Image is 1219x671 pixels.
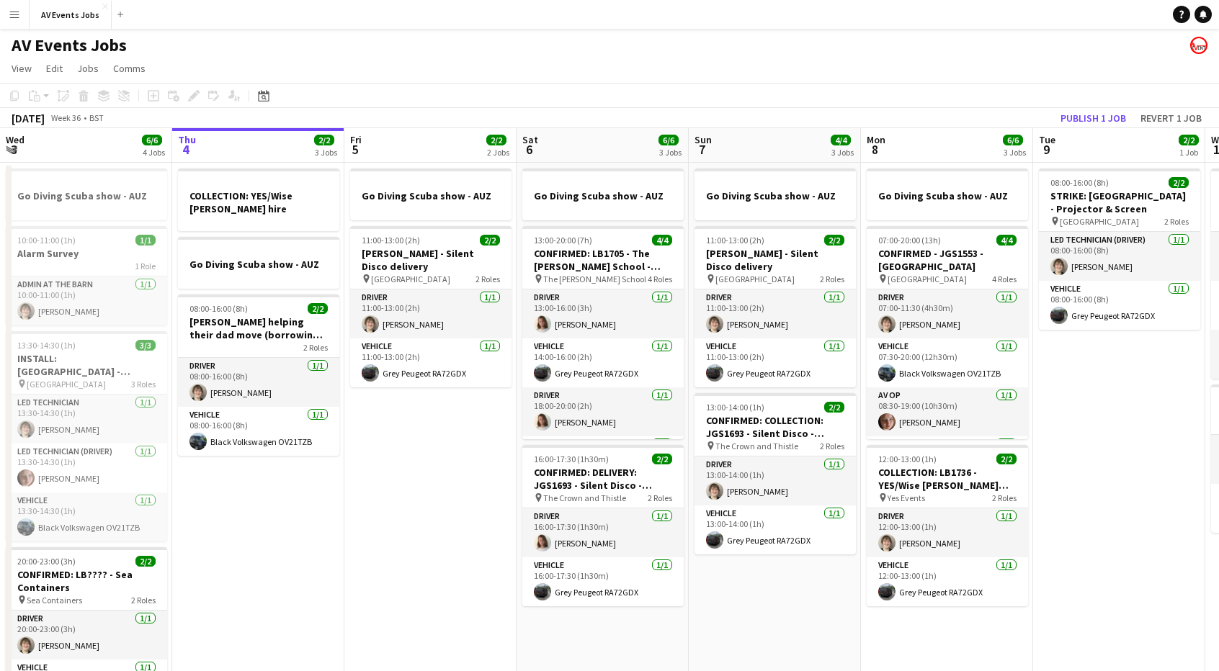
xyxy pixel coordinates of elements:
[17,340,76,351] span: 13:30-14:30 (1h)
[695,505,856,554] app-card-role: Vehicle1/113:00-14:00 (1h)Grey Peugeot RA72GDX
[486,135,506,145] span: 2/2
[715,441,798,451] span: The Crown and Thistle
[867,557,1028,606] app-card-role: Vehicle1/112:00-13:00 (1h)Grey Peugeot RA72GDX
[1169,177,1189,188] span: 2/2
[522,247,684,273] h3: CONFIRMED: LB1705 - The [PERSON_NAME] School - Spotlight hire
[996,235,1017,246] span: 4/4
[695,338,856,387] app-card-role: Vehicle1/111:00-13:00 (2h)Grey Peugeot RA72GDX
[131,595,156,605] span: 2 Roles
[350,247,512,273] h3: [PERSON_NAME] - Silent Disco delivery
[12,111,45,125] div: [DATE]
[992,492,1017,503] span: 2 Roles
[6,492,167,541] app-card-role: Vehicle1/113:30-14:30 (1h)Black Volkswagen OV21TZB
[695,133,712,146] span: Sun
[522,445,684,606] app-job-card: 16:00-17:30 (1h30m)2/2CONFIRMED: DELIVERY: JGS1693 - Silent Disco - Reanne The Crown and Thistle2...
[348,141,362,158] span: 5
[522,168,684,220] app-job-card: Go Diving Scuba show - AUZ
[865,141,885,158] span: 8
[543,492,626,503] span: The Crown and Thistle
[692,141,712,158] span: 7
[6,276,167,325] app-card-role: Admin at the Barn1/110:00-11:00 (1h)[PERSON_NAME]
[17,556,76,567] span: 20:00-23:00 (3h)
[46,62,63,75] span: Edit
[648,274,672,284] span: 4 Roles
[1135,109,1207,127] button: Revert 1 job
[178,168,339,231] app-job-card: COLLECTION: YES/Wise [PERSON_NAME] hire
[867,168,1028,220] app-job-card: Go Diving Scuba show - AUZ
[695,393,856,554] div: 13:00-14:00 (1h)2/2CONFIRMED: COLLECTION: JGS1693 - Silent Disco - Reanne The Crown and Thistle2 ...
[6,189,167,202] h3: Go Diving Scuba show - AUZ
[831,147,854,158] div: 3 Jobs
[314,135,334,145] span: 2/2
[178,258,339,271] h3: Go Diving Scuba show - AUZ
[178,294,339,456] div: 08:00-16:00 (8h)2/2[PERSON_NAME] helping their dad move (borrowing the van)2 RolesDriver1/108:00-...
[878,235,941,246] span: 07:00-20:00 (13h)
[695,189,856,202] h3: Go Diving Scuba show - AUZ
[820,274,844,284] span: 2 Roles
[6,247,167,260] h3: Alarm Survey
[695,289,856,338] app-card-role: Driver1/111:00-13:00 (2h)[PERSON_NAME]
[522,387,684,436] app-card-role: Driver1/118:00-20:00 (2h)[PERSON_NAME]
[1179,135,1199,145] span: 2/2
[350,226,512,387] app-job-card: 11:00-13:00 (2h)2/2[PERSON_NAME] - Silent Disco delivery [GEOGRAPHIC_DATA]2 RolesDriver1/111:00-1...
[867,338,1028,387] app-card-role: Vehicle1/107:30-20:00 (12h30m)Black Volkswagen OV21TZB
[706,235,764,246] span: 11:00-13:00 (2h)
[867,436,1028,485] app-card-role: Driver1/1
[135,340,156,351] span: 3/3
[824,402,844,413] span: 2/2
[178,315,339,341] h3: [PERSON_NAME] helping their dad move (borrowing the van)
[522,508,684,557] app-card-role: Driver1/116:00-17:30 (1h30m)[PERSON_NAME]
[303,342,328,353] span: 2 Roles
[6,395,167,443] app-card-role: LED Technician1/113:30-14:30 (1h)[PERSON_NAME]
[89,112,104,123] div: BST
[715,274,795,284] span: [GEOGRAPHIC_DATA]
[350,189,512,202] h3: Go Diving Scuba show - AUZ
[522,289,684,338] app-card-role: Driver1/113:00-16:00 (3h)[PERSON_NAME]
[135,556,156,567] span: 2/2
[27,379,106,389] span: [GEOGRAPHIC_DATA]
[178,237,339,289] app-job-card: Go Diving Scuba show - AUZ
[142,135,162,145] span: 6/6
[178,407,339,456] app-card-role: Vehicle1/108:00-16:00 (8h)Black Volkswagen OV21TZB
[695,226,856,387] app-job-card: 11:00-13:00 (2h)2/2[PERSON_NAME] - Silent Disco delivery [GEOGRAPHIC_DATA]2 RolesDriver1/111:00-1...
[350,168,512,220] app-job-card: Go Diving Scuba show - AUZ
[522,226,684,439] app-job-card: 13:00-20:00 (7h)4/4CONFIRMED: LB1705 - The [PERSON_NAME] School - Spotlight hire The [PERSON_NAME...
[652,235,672,246] span: 4/4
[706,402,764,413] span: 13:00-14:00 (1h)
[695,168,856,220] div: Go Diving Scuba show - AUZ
[480,235,500,246] span: 2/2
[178,189,339,215] h3: COLLECTION: YES/Wise [PERSON_NAME] hire
[695,414,856,440] h3: CONFIRMED: COLLECTION: JGS1693 - Silent Disco - Reanne
[350,338,512,387] app-card-role: Vehicle1/111:00-13:00 (2h)Grey Peugeot RA72GDX
[4,141,24,158] span: 3
[27,595,82,605] span: Sea Containers
[992,274,1017,284] span: 4 Roles
[1039,232,1200,281] app-card-role: LED Technician (Driver)1/108:00-16:00 (8h)[PERSON_NAME]
[178,133,196,146] span: Thu
[867,508,1028,557] app-card-role: Driver1/112:00-13:00 (1h)[PERSON_NAME]
[107,59,151,78] a: Comms
[48,112,84,123] span: Week 36
[824,235,844,246] span: 2/2
[176,141,196,158] span: 4
[12,62,32,75] span: View
[6,226,167,325] div: 10:00-11:00 (1h)1/1Alarm Survey1 RoleAdmin at the Barn1/110:00-11:00 (1h)[PERSON_NAME]
[831,135,851,145] span: 4/4
[888,274,967,284] span: [GEOGRAPHIC_DATA]
[867,466,1028,492] h3: COLLECTION: LB1736 - YES/Wise [PERSON_NAME] hire
[1190,37,1207,54] app-user-avatar: Liam O'Brien
[1050,177,1109,188] span: 08:00-16:00 (8h)
[522,557,684,606] app-card-role: Vehicle1/116:00-17:30 (1h30m)Grey Peugeot RA72GDX
[543,274,646,284] span: The [PERSON_NAME] School
[178,358,339,407] app-card-role: Driver1/108:00-16:00 (8h)[PERSON_NAME]
[30,1,112,29] button: AV Events Jobs
[867,226,1028,439] div: 07:00-20:00 (13h)4/4CONFIRMED - JGS1553 - [GEOGRAPHIC_DATA] [GEOGRAPHIC_DATA]4 RolesDriver1/107:0...
[189,303,248,314] span: 08:00-16:00 (8h)
[6,568,167,594] h3: CONFIRMED: LB???? - Sea Containers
